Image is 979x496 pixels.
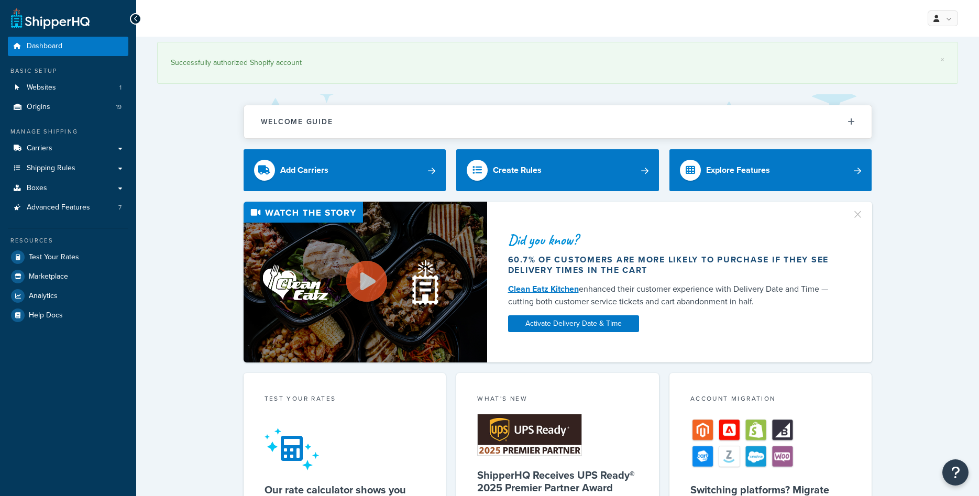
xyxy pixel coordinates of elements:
[171,56,944,70] div: Successfully authorized Shopify account
[8,306,128,325] a: Help Docs
[8,248,128,267] a: Test Your Rates
[116,103,122,112] span: 19
[244,202,487,362] img: Video thumbnail
[508,233,839,247] div: Did you know?
[280,163,328,178] div: Add Carriers
[669,149,872,191] a: Explore Features
[8,67,128,75] div: Basic Setup
[244,149,446,191] a: Add Carriers
[27,203,90,212] span: Advanced Features
[27,164,75,173] span: Shipping Rules
[8,198,128,217] li: Advanced Features
[8,78,128,97] li: Websites
[477,469,638,494] h5: ShipperHQ Receives UPS Ready® 2025 Premier Partner Award
[508,315,639,332] a: Activate Delivery Date & Time
[690,394,851,406] div: Account Migration
[8,37,128,56] a: Dashboard
[27,184,47,193] span: Boxes
[493,163,542,178] div: Create Rules
[29,253,79,262] span: Test Your Rates
[8,97,128,117] a: Origins19
[940,56,944,64] a: ×
[261,118,333,126] h2: Welcome Guide
[29,311,63,320] span: Help Docs
[508,255,839,275] div: 60.7% of customers are more likely to purchase if they see delivery times in the cart
[8,236,128,245] div: Resources
[29,292,58,301] span: Analytics
[456,149,659,191] a: Create Rules
[244,105,872,138] button: Welcome Guide
[27,42,62,51] span: Dashboard
[942,459,969,486] button: Open Resource Center
[477,394,638,406] div: What's New
[27,103,50,112] span: Origins
[8,159,128,178] a: Shipping Rules
[118,203,122,212] span: 7
[265,394,425,406] div: Test your rates
[8,286,128,305] a: Analytics
[508,283,579,295] a: Clean Eatz Kitchen
[8,97,128,117] li: Origins
[119,83,122,92] span: 1
[8,139,128,158] a: Carriers
[706,163,770,178] div: Explore Features
[27,83,56,92] span: Websites
[27,144,52,153] span: Carriers
[8,78,128,97] a: Websites1
[8,198,128,217] a: Advanced Features7
[508,283,839,308] div: enhanced their customer experience with Delivery Date and Time — cutting both customer service ti...
[8,267,128,286] a: Marketplace
[8,179,128,198] a: Boxes
[8,127,128,136] div: Manage Shipping
[29,272,68,281] span: Marketplace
